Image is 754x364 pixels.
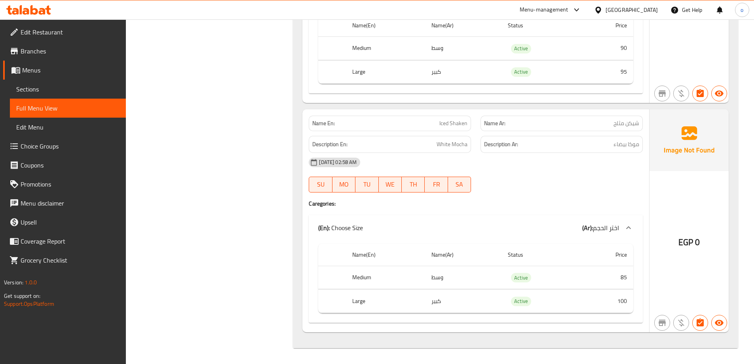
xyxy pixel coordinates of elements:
button: Has choices [692,315,708,331]
img: Ae5nvW7+0k+MAAAAAElFTkSuQmCC [650,109,729,171]
th: Status [501,244,580,266]
th: Medium [346,37,425,60]
span: 0 [695,234,700,250]
span: Active [511,297,531,306]
th: Status [501,14,580,37]
span: شيكن مثلج [613,119,639,128]
strong: Description En: [312,139,348,149]
span: Upsell [21,217,120,227]
span: Active [511,273,531,282]
th: Name(Ar) [425,14,501,37]
table: choices table [318,244,633,313]
span: Edit Restaurant [21,27,120,37]
td: 85 [580,266,633,289]
span: Sections [16,84,120,94]
a: Upsell [3,213,126,232]
span: TU [359,179,375,190]
button: Not branch specific item [654,315,670,331]
button: FR [425,177,448,192]
strong: Name Ar: [484,119,505,128]
span: [DATE] 02:58 AM [316,158,360,166]
button: Available [711,315,727,331]
td: كبير [425,60,501,84]
button: WE [379,177,402,192]
span: SU [312,179,329,190]
span: Edit Menu [16,122,120,132]
span: Get support on: [4,291,40,301]
div: Menu-management [520,5,568,15]
td: كبير [425,290,501,313]
span: Coverage Report [21,236,120,246]
a: Promotions [3,175,126,194]
span: Promotions [21,179,120,189]
span: Full Menu View [16,103,120,113]
a: Menu disclaimer [3,194,126,213]
span: o [741,6,743,14]
span: Active [511,44,531,53]
span: Active [511,67,531,76]
a: Choice Groups [3,137,126,156]
div: Active [511,297,531,306]
div: Active [511,67,531,77]
div: (En): Choose Size(Ar):اختر الحجم [309,215,643,240]
p: Choose Size [318,223,363,233]
a: Full Menu View [10,99,126,118]
span: TH [405,179,422,190]
span: WE [382,179,399,190]
th: Medium [346,266,425,289]
div: [GEOGRAPHIC_DATA] [606,6,658,14]
b: (Ar): [582,222,593,234]
strong: Name En: [312,119,335,128]
button: Not branch specific item [654,86,670,101]
td: وسط [425,266,501,289]
span: White Mocha [437,139,467,149]
span: Grocery Checklist [21,255,120,265]
table: choices table [318,14,633,84]
th: Price [580,14,633,37]
button: Purchased item [673,315,689,331]
a: Edit Menu [10,118,126,137]
button: TU [355,177,378,192]
th: Large [346,60,425,84]
span: SA [451,179,468,190]
span: اختر الحجم [593,222,619,234]
a: Support.OpsPlatform [4,299,54,309]
span: Iced Shaken [439,119,467,128]
button: Purchased item [673,86,689,101]
button: MO [332,177,355,192]
th: Name(En) [346,14,425,37]
span: FR [428,179,444,190]
h4: Caregories: [309,200,643,208]
span: موكا بيضاء [613,139,639,149]
a: Edit Restaurant [3,23,126,42]
span: Choice Groups [21,141,120,151]
a: Sections [10,80,126,99]
th: Large [346,290,425,313]
td: 100 [580,290,633,313]
span: Branches [21,46,120,56]
span: Menus [22,65,120,75]
span: MO [336,179,352,190]
a: Branches [3,42,126,61]
b: (En): [318,222,330,234]
a: Menus [3,61,126,80]
td: وسط [425,37,501,60]
button: SA [448,177,471,192]
th: Name(Ar) [425,244,501,266]
span: 1.0.0 [25,277,37,288]
strong: Description Ar: [484,139,518,149]
a: Coupons [3,156,126,175]
button: SU [309,177,332,192]
th: Price [580,244,633,266]
span: Coupons [21,160,120,170]
button: TH [402,177,425,192]
th: Name(En) [346,244,425,266]
td: 90 [580,37,633,60]
td: 95 [580,60,633,84]
span: EGP [678,234,693,250]
a: Grocery Checklist [3,251,126,270]
a: Coverage Report [3,232,126,251]
button: Available [711,86,727,101]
